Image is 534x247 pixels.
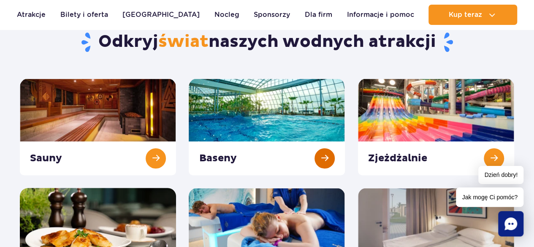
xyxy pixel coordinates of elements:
[254,5,290,25] a: Sponsorzy
[428,5,517,25] button: Kup teraz
[305,5,332,25] a: Dla firm
[456,187,523,207] span: Jak mogę Ci pomóc?
[60,5,108,25] a: Bilety i oferta
[478,166,523,184] span: Dzień dobry!
[158,31,209,52] span: świat
[20,31,514,53] h1: Odkryj naszych wodnych atrakcji
[347,5,414,25] a: Informacje i pomoc
[498,211,523,236] div: Chat
[448,11,482,19] span: Kup teraz
[17,5,46,25] a: Atrakcje
[214,5,239,25] a: Nocleg
[122,5,200,25] a: [GEOGRAPHIC_DATA]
